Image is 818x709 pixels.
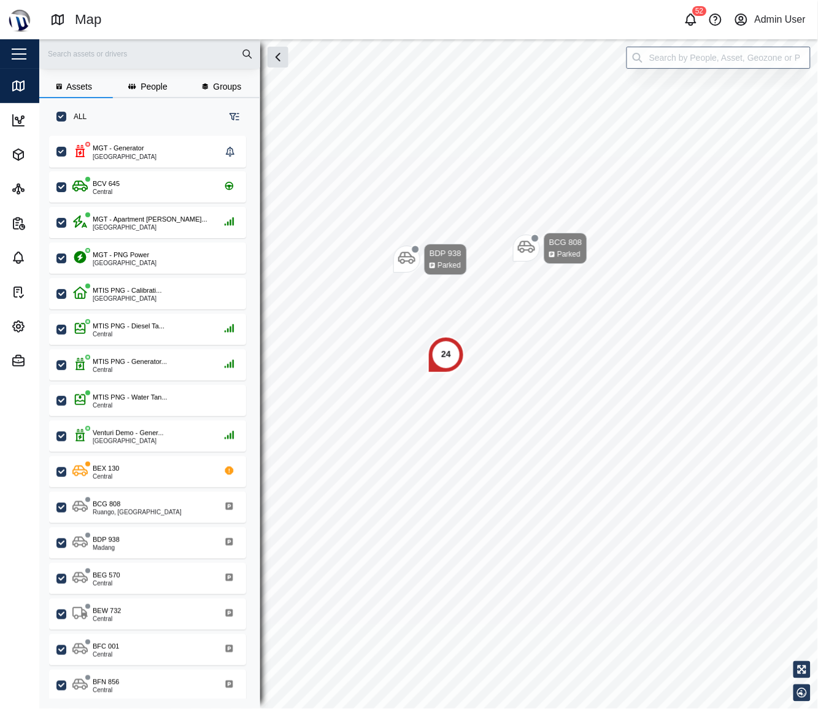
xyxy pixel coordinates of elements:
div: Sites [32,182,61,196]
div: BCG 808 [93,499,120,509]
div: Map [32,79,58,93]
div: Ruango, [GEOGRAPHIC_DATA] [93,509,182,516]
div: Madang [93,545,120,551]
div: Alarms [32,251,69,265]
div: Central [93,688,119,694]
input: Search assets or drivers [47,45,253,63]
div: Central [93,189,120,195]
div: BDP 938 [430,247,461,260]
div: MTIS PNG - Calibrati... [93,285,161,296]
div: Admin User [755,12,806,28]
div: Parked [557,249,581,260]
img: Main Logo [6,6,33,33]
div: MGT - PNG Power [93,250,149,260]
div: [GEOGRAPHIC_DATA] [93,154,156,160]
div: BEX 130 [93,463,119,474]
div: grid [49,131,260,699]
div: MTIS PNG - Generator... [93,357,167,367]
div: [GEOGRAPHIC_DATA] [93,225,207,231]
div: Map marker [393,244,467,275]
div: Central [93,474,119,480]
div: Central [93,616,121,622]
div: Central [93,367,167,373]
span: People [141,82,168,91]
div: Central [93,652,119,658]
div: BFC 001 [93,641,119,652]
div: Map marker [428,336,465,373]
div: MGT - Generator [93,143,144,153]
div: Tasks [32,285,64,299]
span: Assets [66,82,92,91]
div: BCV 645 [93,179,120,189]
input: Search by People, Asset, Geozone or Place [627,47,811,69]
div: BDP 938 [93,535,120,545]
div: BEW 732 [93,606,121,616]
div: Settings [32,320,73,333]
div: BEG 570 [93,570,120,581]
div: Reports [32,217,72,230]
div: 52 [692,6,706,16]
div: Map marker [513,233,587,264]
button: Admin User [731,11,808,28]
div: [GEOGRAPHIC_DATA] [93,260,156,266]
div: [GEOGRAPHIC_DATA] [93,296,161,302]
div: Central [93,331,164,338]
div: Admin [32,354,66,368]
div: Venturi Demo - Gener... [93,428,164,438]
label: ALL [66,112,87,122]
div: Assets [32,148,68,161]
div: BCG 808 [549,236,582,249]
div: MTIS PNG - Diesel Ta... [93,321,164,331]
div: Central [93,403,168,409]
div: Central [93,581,120,587]
div: Parked [438,260,461,271]
span: Groups [213,82,241,91]
div: MGT - Apartment [PERSON_NAME]... [93,214,207,225]
div: Map [75,9,102,31]
div: BFN 856 [93,677,119,688]
div: MTIS PNG - Water Tan... [93,392,168,403]
div: [GEOGRAPHIC_DATA] [93,438,164,444]
div: Dashboard [32,114,84,127]
div: 24 [441,348,451,362]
